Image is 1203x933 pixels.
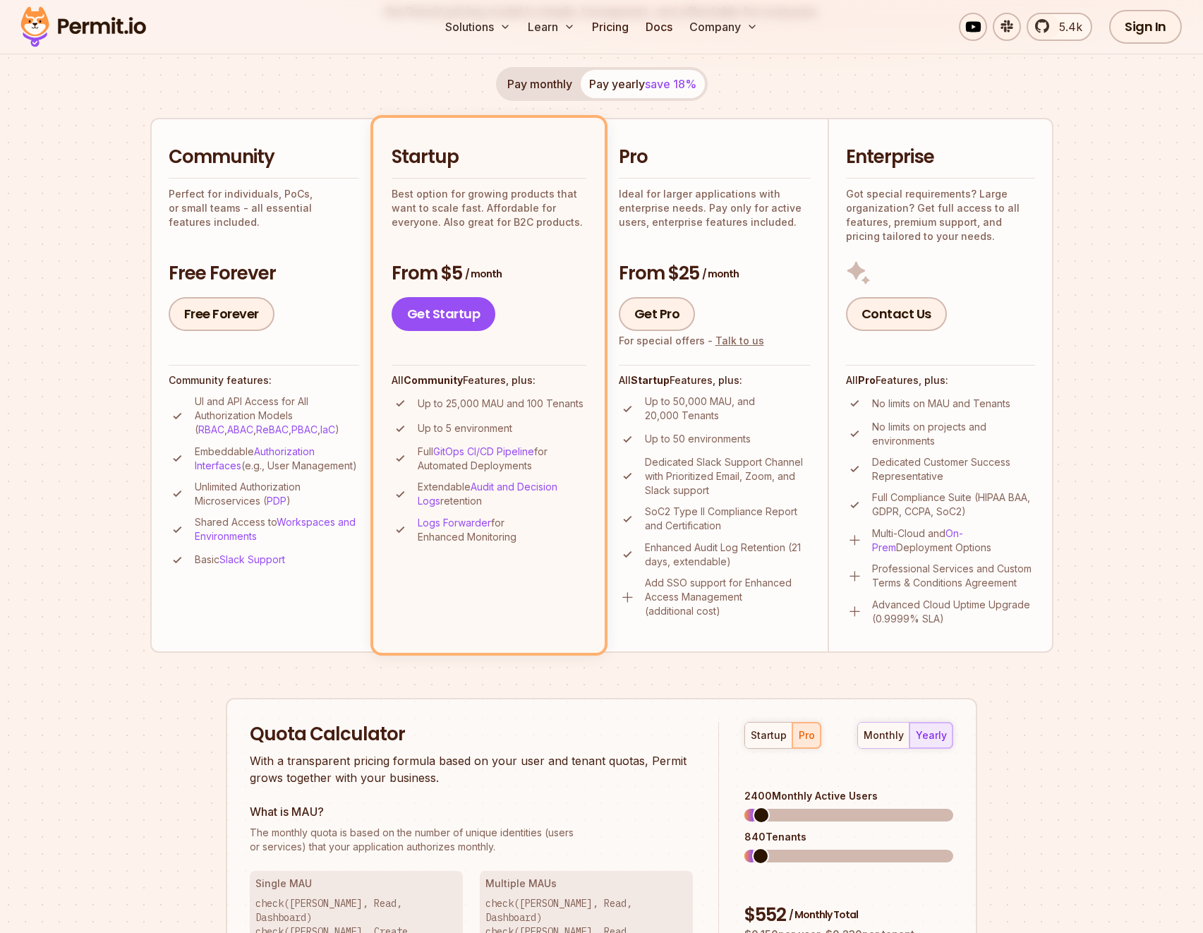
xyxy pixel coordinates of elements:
[744,789,953,803] div: 2400 Monthly Active Users
[645,455,811,498] p: Dedicated Slack Support Channel with Prioritized Email, Zoom, and Slack support
[872,397,1010,411] p: No limits on MAU and Tenants
[198,423,224,435] a: RBAC
[169,145,359,170] h2: Community
[1051,18,1082,35] span: 5.4k
[715,335,764,347] a: Talk to us
[751,728,787,742] div: startup
[320,423,335,435] a: IaC
[619,373,811,387] h4: All Features, plus:
[619,145,811,170] h2: Pro
[250,752,693,786] p: With a transparent pricing formula based on your user and tenant quotas, Permit grows together wi...
[1027,13,1092,41] a: 5.4k
[645,541,811,569] p: Enhanced Audit Log Retention (21 days, extendable)
[169,261,359,287] h3: Free Forever
[846,145,1035,170] h2: Enterprise
[418,445,586,473] p: Full for Automated Deployments
[219,553,285,565] a: Slack Support
[846,187,1035,243] p: Got special requirements? Large organization? Get full access to all features, premium support, a...
[195,515,359,543] p: Shared Access to
[418,421,512,435] p: Up to 5 environment
[392,297,496,331] a: Get Startup
[169,187,359,229] p: Perfect for individuals, PoCs, or small teams - all essential features included.
[195,553,285,567] p: Basic
[392,261,586,287] h3: From $5
[227,423,253,435] a: ABAC
[872,526,1035,555] p: Multi-Cloud and Deployment Options
[418,517,491,529] a: Logs Forwarder
[499,70,581,98] button: Pay monthly
[872,562,1035,590] p: Professional Services and Custom Terms & Conditions Agreement
[392,373,586,387] h4: All Features, plus:
[631,374,670,386] strong: Startup
[14,3,152,51] img: Permit logo
[485,877,687,891] h3: Multiple MAUs
[846,297,947,331] a: Contact Us
[195,480,359,508] p: Unlimited Authorization Microservices ( )
[872,455,1035,483] p: Dedicated Customer Success Representative
[404,374,463,386] strong: Community
[744,830,953,844] div: 840 Tenants
[645,432,751,446] p: Up to 50 environments
[418,481,557,507] a: Audit and Decision Logs
[619,261,811,287] h3: From $25
[255,877,457,891] h3: Single MAU
[433,445,534,457] a: GitOps CI/CD Pipeline
[586,13,634,41] a: Pricing
[195,395,359,437] p: UI and API Access for All Authorization Models ( , , , , )
[645,395,811,423] p: Up to 50,000 MAU, and 20,000 Tenants
[619,187,811,229] p: Ideal for larger applications with enterprise needs. Pay only for active users, enterprise featur...
[858,374,876,386] strong: Pro
[872,490,1035,519] p: Full Compliance Suite (HIPAA BAA, GDPR, CCPA, SoC2)
[267,495,286,507] a: PDP
[250,826,693,854] p: or services) that your application authorizes monthly.
[418,516,586,544] p: for Enhanced Monitoring
[702,267,739,281] span: / month
[250,826,693,840] span: The monthly quota is based on the number of unique identities (users
[195,445,315,471] a: Authorization Interfaces
[846,373,1035,387] h4: All Features, plus:
[465,267,502,281] span: / month
[864,728,904,742] div: monthly
[291,423,318,435] a: PBAC
[256,423,289,435] a: ReBAC
[392,187,586,229] p: Best option for growing products that want to scale fast. Affordable for everyone. Also great for...
[789,908,858,922] span: / Monthly Total
[744,903,953,928] div: $ 552
[619,334,764,348] div: For special offers -
[619,297,696,331] a: Get Pro
[169,297,274,331] a: Free Forever
[418,480,586,508] p: Extendable retention
[418,397,584,411] p: Up to 25,000 MAU and 100 Tenants
[440,13,516,41] button: Solutions
[522,13,581,41] button: Learn
[645,505,811,533] p: SoC2 Type II Compliance Report and Certification
[1109,10,1182,44] a: Sign In
[169,373,359,387] h4: Community features:
[872,598,1035,626] p: Advanced Cloud Uptime Upgrade (0.9999% SLA)
[640,13,678,41] a: Docs
[392,145,586,170] h2: Startup
[872,527,963,553] a: On-Prem
[250,722,693,747] h2: Quota Calculator
[645,576,811,618] p: Add SSO support for Enhanced Access Management (additional cost)
[250,803,693,820] h3: What is MAU?
[684,13,763,41] button: Company
[872,420,1035,448] p: No limits on projects and environments
[195,445,359,473] p: Embeddable (e.g., User Management)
